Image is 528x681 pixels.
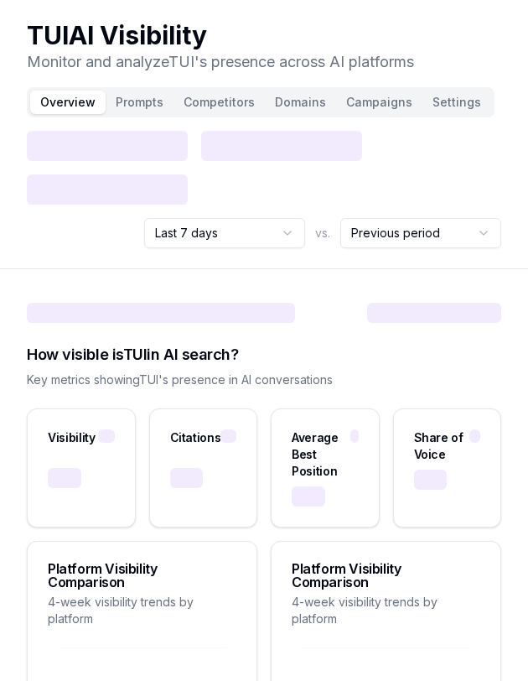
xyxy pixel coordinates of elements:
button: Competitors [173,91,265,114]
div: Share of Voice [414,429,469,463]
div: 4-week visibility trends by platform [292,594,480,627]
div: Average Best Position [292,429,350,480]
p: Monitor and analyze TUI 's presence across AI platforms [27,50,414,74]
div: How visible is TUI in AI search? [27,343,501,366]
div: Citations [170,429,221,446]
div: Visibility [48,429,96,446]
h1: TUI AI Visibility [27,20,414,50]
button: Domains [265,91,336,114]
div: Platform Visibility Comparison [292,562,480,589]
div: 4-week visibility trends by platform [48,594,236,627]
button: Campaigns [336,91,422,114]
div: Platform Visibility Comparison [48,562,236,589]
button: Overview [30,91,106,114]
button: Prompts [106,91,173,114]
div: Key metrics showing TUI 's presence in AI conversations [27,372,501,388]
span: vs. [315,225,330,242]
button: Settings [422,91,491,114]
